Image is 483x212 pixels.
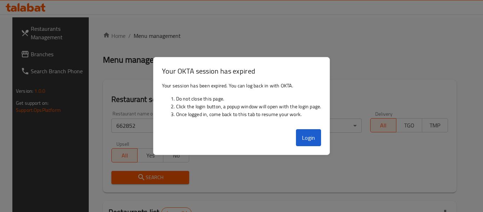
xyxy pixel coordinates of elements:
button: Login [296,129,321,146]
li: Do not close this page. [176,95,321,103]
li: Click the login button, a popup window will open with the login page. [176,103,321,110]
h3: Your OKTA session has expired [162,66,321,76]
li: Once logged in, come back to this tab to resume your work. [176,110,321,118]
div: Your session has been expired. You can log back in with OKTA. [153,79,330,126]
